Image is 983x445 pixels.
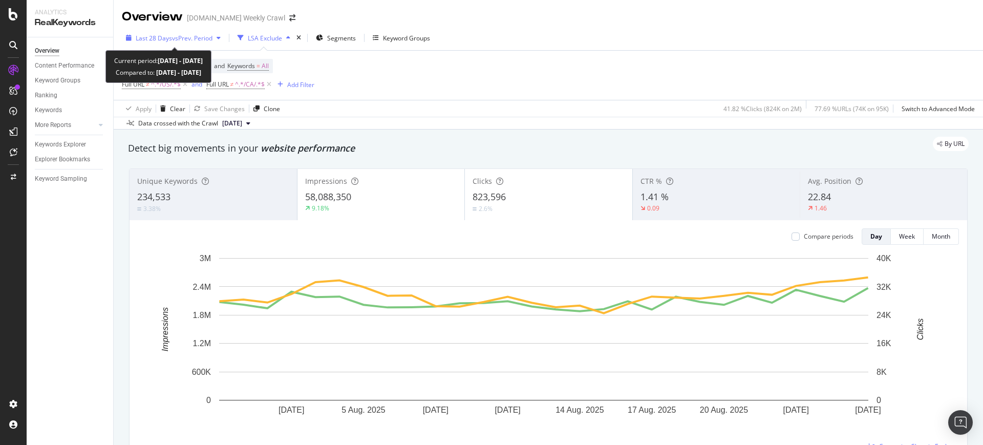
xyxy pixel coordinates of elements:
div: Analytics [35,8,105,17]
text: 17 Aug. 2025 [628,406,676,414]
div: LSA Exclude [248,34,282,43]
a: Overview [35,46,106,56]
span: 2025 Aug. 21st [222,119,242,128]
button: Keyword Groups [369,30,434,46]
div: [DOMAIN_NAME] Weekly Crawl [187,13,285,23]
text: 1.8M [193,311,211,320]
span: 58,088,350 [305,190,351,203]
span: Full URL [122,80,144,89]
div: Switch to Advanced Mode [902,104,975,113]
div: times [294,33,303,43]
a: Keyword Groups [35,75,106,86]
span: ^.*/US/.*$ [151,77,181,92]
div: More Reports [35,120,71,131]
div: Day [870,232,882,241]
div: Month [932,232,950,241]
span: 823,596 [473,190,506,203]
button: Segments [312,30,360,46]
div: 3.38% [143,204,161,213]
div: Keyword Groups [383,34,430,43]
text: [DATE] [855,406,881,414]
span: ^.*/CA/.*$ [235,77,265,92]
a: More Reports [35,120,96,131]
div: Keywords Explorer [35,139,86,150]
div: Current period: [114,55,203,67]
span: and [214,61,225,70]
div: Open Intercom Messenger [948,410,973,435]
span: Keywords [227,61,255,70]
text: [DATE] [783,406,809,414]
div: Keyword Groups [35,75,80,86]
img: Equal [137,207,141,210]
div: Save Changes [204,104,245,113]
button: Week [891,228,924,245]
text: 2.4M [193,282,211,291]
text: 14 Aug. 2025 [555,406,604,414]
div: 1.46 [815,204,827,213]
div: Week [899,232,915,241]
span: = [257,61,260,70]
button: Day [862,228,891,245]
a: Ranking [35,90,106,101]
span: By URL [945,141,965,147]
b: [DATE] - [DATE] [158,56,203,65]
div: 41.82 % Clicks ( 824K on 2M ) [723,104,802,113]
button: Clone [249,100,280,117]
div: 77.69 % URLs ( 74K on 95K ) [815,104,889,113]
div: Overview [35,46,59,56]
button: Month [924,228,959,245]
text: Impressions [161,307,169,351]
div: 0.09 [647,204,659,213]
div: Apply [136,104,152,113]
div: and [191,80,202,89]
div: Explorer Bookmarks [35,154,90,165]
button: Add Filter [273,78,314,91]
button: Clear [156,100,185,117]
text: [DATE] [495,406,520,414]
button: Last 28 DaysvsPrev. Period [122,30,225,46]
div: Ranking [35,90,57,101]
div: Add Filter [287,80,314,89]
div: 2.6% [479,204,493,213]
span: Full URL [206,80,229,89]
a: Keywords Explorer [35,139,106,150]
text: Clicks [916,319,925,341]
div: Keyword Sampling [35,174,87,184]
span: All [262,59,269,73]
div: Compare periods [804,232,853,241]
a: Keyword Sampling [35,174,106,184]
span: 22.84 [808,190,831,203]
a: Content Performance [35,60,106,71]
div: Compared to: [116,67,201,78]
button: Save Changes [190,100,245,117]
text: 20 Aug. 2025 [700,406,748,414]
div: Clone [264,104,280,113]
text: [DATE] [423,406,448,414]
div: legacy label [933,137,969,151]
span: vs Prev. Period [172,34,212,43]
svg: A chart. [138,253,949,431]
text: 5 Aug. 2025 [341,406,386,414]
button: Switch to Advanced Mode [897,100,975,117]
div: Content Performance [35,60,94,71]
span: Impressions [305,176,347,186]
span: Avg. Position [808,176,851,186]
text: [DATE] [279,406,304,414]
button: LSA Exclude [233,30,294,46]
span: Segments [327,34,356,43]
div: RealKeywords [35,17,105,29]
text: 3M [200,254,211,263]
b: [DATE] - [DATE] [155,68,201,77]
text: 8K [877,368,887,376]
div: Overview [122,8,183,26]
span: ≠ [230,80,234,89]
div: 9.18% [312,204,329,213]
text: 600K [192,368,211,376]
a: Explorer Bookmarks [35,154,106,165]
span: CTR % [640,176,662,186]
button: [DATE] [218,117,254,130]
text: 32K [877,282,891,291]
text: 1.2M [193,339,211,348]
span: 234,533 [137,190,170,203]
button: Apply [122,100,152,117]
